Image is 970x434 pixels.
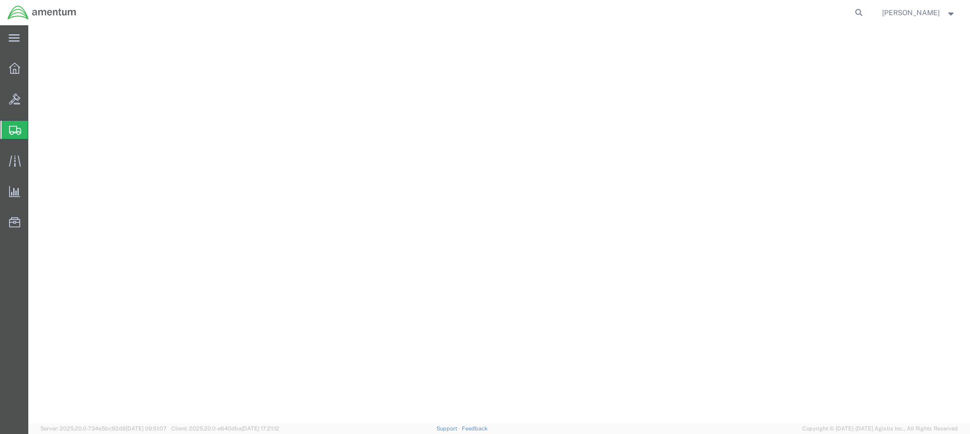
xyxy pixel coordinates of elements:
span: Server: 2025.20.0-734e5bc92d9 [40,425,167,431]
a: Support [437,425,462,431]
span: Client: 2025.20.0-e640dba [171,425,279,431]
span: [DATE] 17:21:12 [241,425,279,431]
img: logo [7,5,77,20]
a: Feedback [462,425,488,431]
iframe: FS Legacy Container [28,25,970,423]
span: [DATE] 09:51:07 [126,425,167,431]
span: Copyright © [DATE]-[DATE] Agistix Inc., All Rights Reserved [802,424,958,433]
button: [PERSON_NAME] [882,7,956,19]
span: Alvaro Borbon [882,7,940,18]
